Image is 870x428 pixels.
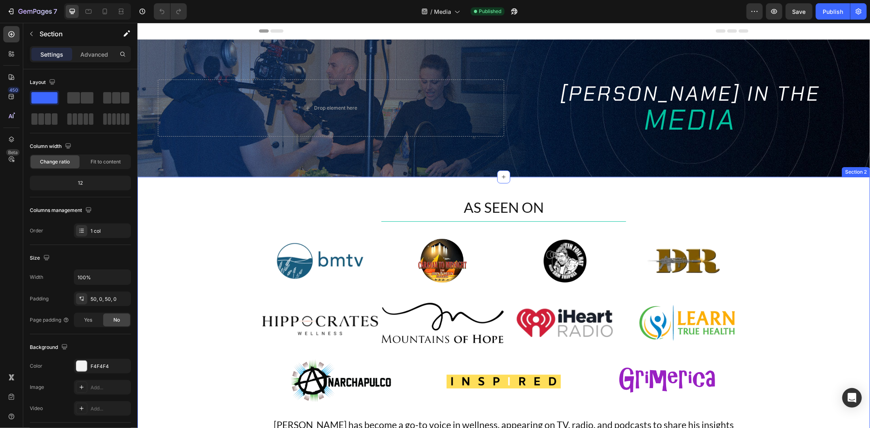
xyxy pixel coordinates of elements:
[91,296,129,303] div: 50, 0, 50, 0
[8,87,20,93] div: 450
[113,316,120,324] span: No
[40,29,106,39] p: Section
[122,174,611,195] h2: AS SEEN ON
[244,280,366,320] img: MOH_Black.webp
[30,227,43,234] div: Order
[91,405,129,413] div: Add...
[137,23,870,428] iframe: Design area
[122,277,244,323] img: hoppocrates.webp
[146,335,260,381] img: Anarchapulco_Logo.webp
[501,220,599,256] img: dr.webp
[91,227,129,235] div: 1 col
[480,345,578,371] img: grimerica-logo.png
[406,217,449,260] img: TinFoilHatWithSamTripoli.png
[430,7,432,16] span: /
[842,388,862,408] div: Open Intercom Messenger
[91,158,121,165] span: Fit to content
[177,82,220,88] div: Drop element here
[786,3,812,20] button: Save
[30,342,69,353] div: Background
[154,3,187,20] div: Undo/Redo
[816,3,850,20] button: Publish
[706,146,731,153] div: Section 2
[30,141,73,152] div: Column width
[80,50,108,59] p: Advanced
[91,363,129,370] div: F4F4F4
[30,405,43,412] div: Video
[30,205,93,216] div: Columns management
[479,8,501,15] span: Published
[31,177,129,189] div: 12
[30,384,44,391] div: Image
[309,346,423,370] img: Inspired_logo.png
[489,277,611,323] img: LthLogo.webp
[3,3,61,20] button: 7
[53,7,57,16] p: 7
[507,79,599,116] span: MEDIA
[30,274,43,281] div: Width
[793,8,806,15] span: Save
[823,7,843,16] div: Publish
[40,158,70,165] span: Change ratio
[366,277,489,323] img: iheart-radio.webp
[281,216,330,260] img: CaravanToMidnight.png
[74,270,131,285] input: Auto
[30,253,51,264] div: Size
[91,384,129,391] div: Add...
[30,77,57,88] div: Layout
[380,57,726,114] h2: [PERSON_NAME] IN THE
[30,295,49,302] div: Padding
[30,362,42,370] div: Color
[6,149,20,156] div: Beta
[40,50,63,59] p: Settings
[434,7,451,16] span: Media
[122,215,244,261] img: bmtv.webp
[30,316,69,324] div: Page padding
[84,316,92,324] span: Yes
